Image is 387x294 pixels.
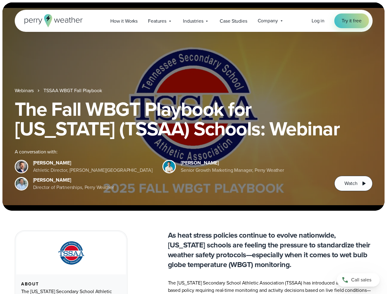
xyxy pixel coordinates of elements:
[312,17,324,24] a: Log in
[220,17,247,25] span: Case Studies
[214,15,252,27] a: Case Studies
[334,13,369,28] a: Try it free
[181,159,284,167] div: [PERSON_NAME]
[16,178,27,190] img: Jeff Wood
[33,184,114,191] div: Director of Partnerships, Perry Weather
[337,273,380,287] a: Call sales
[163,161,175,172] img: Spencer Patton, Perry Weather
[168,230,373,269] p: As heat stress policies continue to evolve nationwide, [US_STATE] schools are feeling the pressur...
[33,176,114,184] div: [PERSON_NAME]
[15,87,34,94] a: Webinars
[342,17,361,24] span: Try it free
[181,167,284,174] div: Senior Growth Marketing Manager, Perry Weather
[258,17,278,24] span: Company
[21,282,121,287] div: About
[312,17,324,24] span: Log in
[351,276,371,284] span: Call sales
[334,176,372,191] button: Watch
[44,87,102,94] a: TSSAA WBGT Fall Playbook
[183,17,203,25] span: Industries
[148,17,166,25] span: Features
[110,17,138,25] span: How it Works
[33,167,153,174] div: Athletic Director, [PERSON_NAME][GEOGRAPHIC_DATA]
[33,159,153,167] div: [PERSON_NAME]
[105,15,143,27] a: How it Works
[15,87,373,94] nav: Breadcrumb
[15,148,325,156] div: A conversation with:
[16,161,27,172] img: Brian Wyatt
[51,239,92,267] img: TSSAA-Tennessee-Secondary-School-Athletic-Association.svg
[344,180,357,187] span: Watch
[15,99,373,138] h1: The Fall WBGT Playbook for [US_STATE] (TSSAA) Schools: Webinar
